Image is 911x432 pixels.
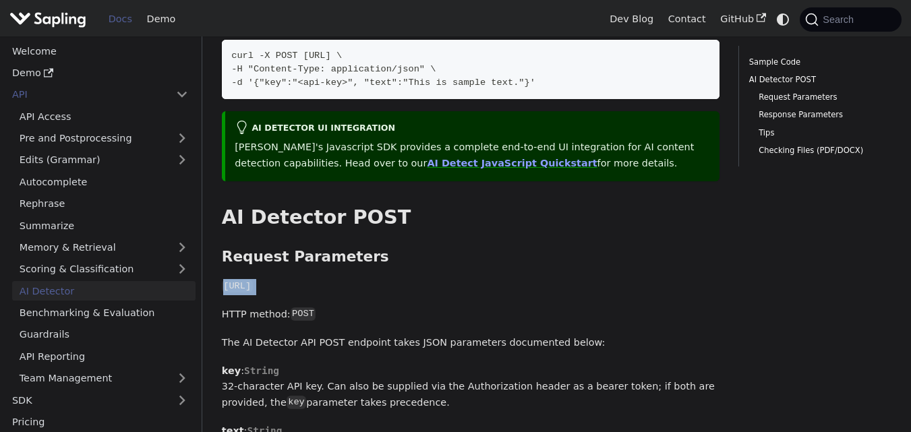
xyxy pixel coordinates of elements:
[759,127,882,140] a: Tips
[222,335,719,351] p: The AI Detector API POST endpoint takes JSON parameters documented below:
[231,51,342,61] span: curl -X POST [URL] \
[12,259,196,279] a: Scoring & Classification
[819,14,862,25] span: Search
[602,9,660,30] a: Dev Blog
[5,412,196,432] a: Pricing
[12,325,196,344] a: Guardrails
[5,85,169,104] a: API
[800,7,901,32] button: Search (Command+K)
[101,9,140,30] a: Docs
[759,91,882,104] a: Request Parameters
[9,9,91,29] a: Sapling.aiSapling.ai
[169,85,196,104] button: Collapse sidebar category 'API'
[12,106,196,126] a: API Access
[661,9,713,30] a: Contact
[713,9,773,30] a: GitHub
[222,363,719,411] p: : 32-character API key. Can also be supplied via the Authorization header as a bearer token; if b...
[12,129,196,148] a: Pre and Postprocessing
[231,78,535,88] span: -d '{"key":"<api-key>", "text":"This is sample text."}'
[222,280,253,293] code: [URL]
[231,64,436,74] span: -H "Content-Type: application/json" \
[12,238,196,257] a: Memory & Retrieval
[12,216,196,235] a: Summarize
[759,109,882,121] a: Response Parameters
[222,307,719,323] p: HTTP method:
[759,144,882,157] a: Checking Files (PDF/DOCX)
[749,73,887,86] a: AI Detector POST
[427,158,597,168] a: AI Detect JavaScript Quickstart
[5,63,196,83] a: Demo
[235,140,709,172] p: [PERSON_NAME]'s Javascript SDK provides a complete end-to-end UI integration for AI content detec...
[12,369,196,388] a: Team Management
[12,194,196,214] a: Rephrase
[169,390,196,410] button: Expand sidebar category 'SDK'
[12,150,196,170] a: Edits (Grammar)
[5,390,169,410] a: SDK
[222,248,719,266] h3: Request Parameters
[140,9,183,30] a: Demo
[12,172,196,191] a: Autocomplete
[749,56,887,69] a: Sample Code
[12,281,196,301] a: AI Detector
[12,346,196,366] a: API Reporting
[287,396,306,409] code: key
[9,9,86,29] img: Sapling.ai
[773,9,793,29] button: Switch between dark and light mode (currently system mode)
[244,365,279,376] span: String
[291,307,316,321] code: POST
[222,206,719,230] h2: AI Detector POST
[235,121,709,137] div: AI Detector UI integration
[12,303,196,323] a: Benchmarking & Evaluation
[5,41,196,61] a: Welcome
[222,365,241,376] strong: key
